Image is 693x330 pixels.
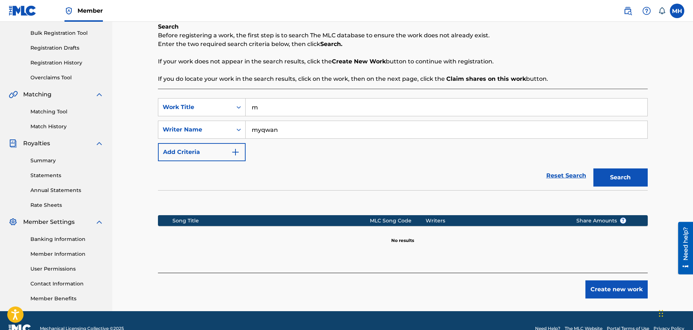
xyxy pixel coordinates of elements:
img: 9d2ae6d4665cec9f34b9.svg [231,148,240,156]
img: Member Settings [9,218,17,226]
span: ? [620,218,626,224]
span: Royalties [23,139,50,148]
div: Writers [426,217,565,225]
iframe: Chat Widget [657,295,693,330]
p: If your work does not appear in the search results, click the button to continue with registration. [158,57,648,66]
strong: Create New Work [332,58,386,65]
span: Member [78,7,103,15]
div: Drag [659,302,663,324]
p: If you do locate your work in the search results, click on the work, then on the next page, click... [158,75,648,83]
img: MLC Logo [9,5,37,16]
img: expand [95,90,104,99]
div: Work Title [163,103,228,112]
a: Rate Sheets [30,201,104,209]
a: Reset Search [543,168,590,184]
a: Overclaims Tool [30,74,104,82]
a: Statements [30,172,104,179]
a: Banking Information [30,235,104,243]
img: Top Rightsholder [64,7,73,15]
img: search [623,7,632,15]
button: Add Criteria [158,143,246,161]
div: Notifications [658,7,665,14]
a: Registration History [30,59,104,67]
div: MLC Song Code [370,217,426,225]
b: Search [158,23,179,30]
span: Member Settings [23,218,75,226]
a: Match History [30,123,104,130]
a: Matching Tool [30,108,104,116]
strong: Claim shares on this work [446,75,526,82]
a: Bulk Registration Tool [30,29,104,37]
button: Search [593,168,648,187]
img: Matching [9,90,18,99]
div: Song Title [172,217,370,225]
img: help [642,7,651,15]
img: Royalties [9,139,17,148]
div: Writer Name [163,125,228,134]
span: Share Amounts [576,217,626,225]
a: Public Search [621,4,635,18]
img: expand [95,218,104,226]
a: Member Benefits [30,295,104,302]
form: Search Form [158,98,648,190]
img: expand [95,139,104,148]
button: Create new work [585,280,648,298]
iframe: Resource Center [673,222,693,274]
div: Help [639,4,654,18]
div: User Menu [670,4,684,18]
a: Contact Information [30,280,104,288]
a: Member Information [30,250,104,258]
div: Need help? [8,5,18,38]
span: Matching [23,90,51,99]
p: Before registering a work, the first step is to search The MLC database to ensure the work does n... [158,31,648,40]
a: Summary [30,157,104,164]
a: Annual Statements [30,187,104,194]
a: Registration Drafts [30,44,104,52]
p: Enter the two required search criteria below, then click [158,40,648,49]
a: User Permissions [30,265,104,273]
strong: Search. [320,41,342,47]
p: No results [391,229,414,244]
